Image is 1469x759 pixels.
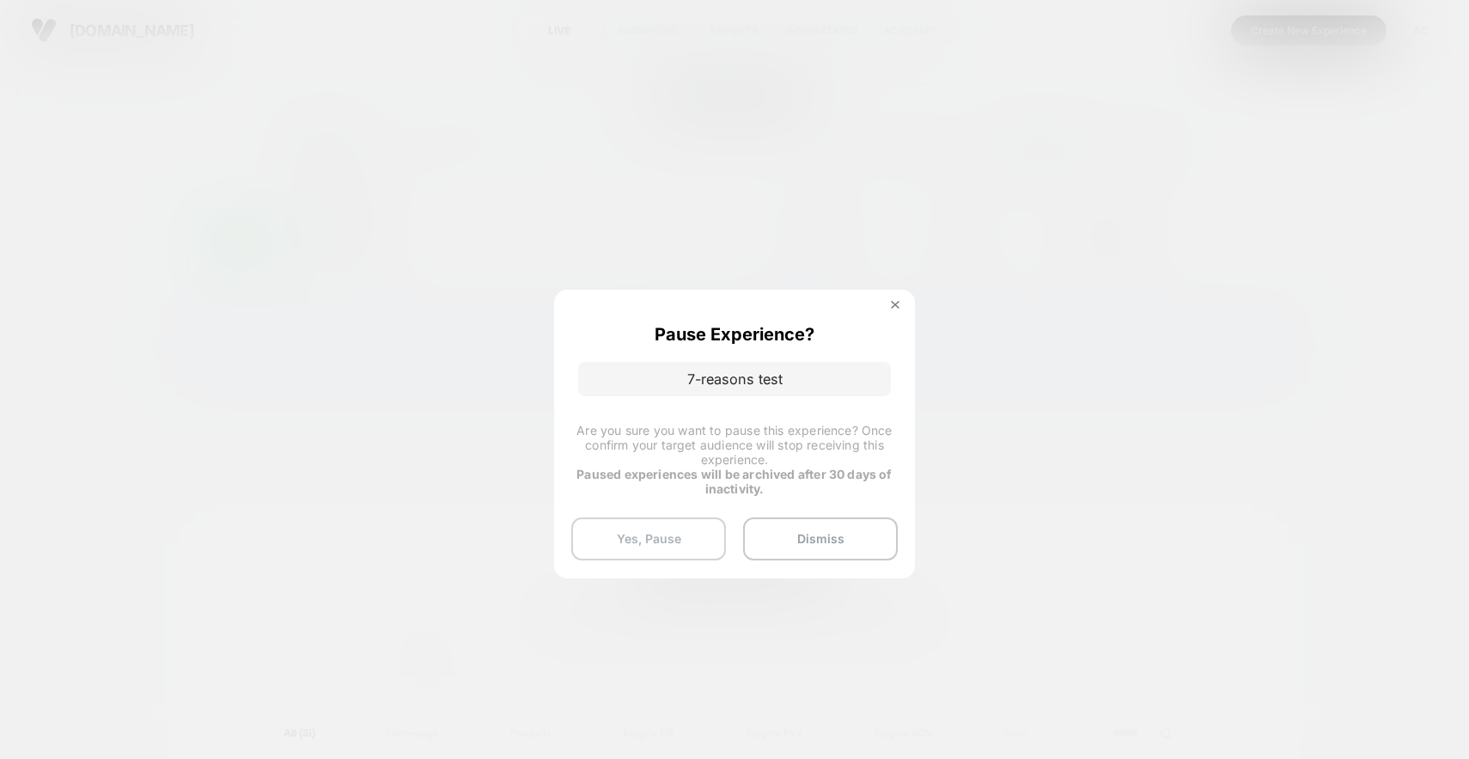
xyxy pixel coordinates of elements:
[578,362,891,396] p: 7-reasons test
[655,324,814,345] p: Pause Experience?
[576,467,892,496] strong: Paused experiences will be archived after 30 days of inactivity.
[576,423,892,467] span: Are you sure you want to pause this experience? Once confirm your target audience will stop recei...
[743,517,898,560] button: Dismiss
[571,517,726,560] button: Yes, Pause
[891,301,899,309] img: close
